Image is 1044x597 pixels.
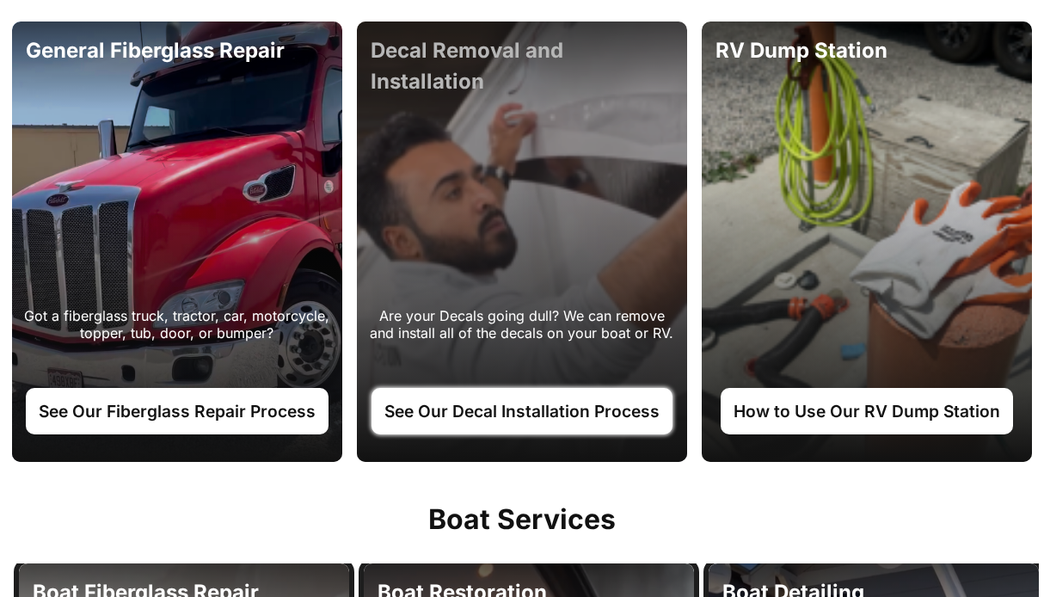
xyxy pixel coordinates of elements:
div: Are your Decals going dull? We can remove and install all of the decals on your boat or RV. [365,307,679,367]
h2: Boat Services [5,503,1039,536]
div: Got a fiberglass truck, tractor, car, motorcycle, topper, tub, door, or bumper? [21,307,335,367]
a: See Our Fiberglass Repair Process [26,388,329,434]
a: See Our Decal Installation Process [372,388,672,434]
a: How to Use Our RV Dump Station [721,388,1013,434]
